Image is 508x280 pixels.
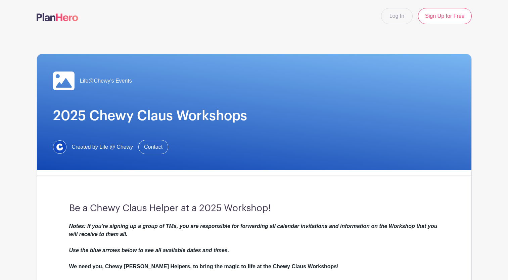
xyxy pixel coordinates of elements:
img: 1629734264472.jfif [53,140,66,154]
a: Sign Up for Free [418,8,471,24]
em: Notes: If you're signing up a group of TMs, you are responsible for forwarding all calendar invit... [69,223,437,253]
h3: Be a Chewy Claus Helper at a 2025 Workshop! [69,203,439,214]
img: logo-507f7623f17ff9eddc593b1ce0a138ce2505c220e1c5a4e2b4648c50719b7d32.svg [37,13,78,21]
a: Log In [381,8,413,24]
h1: 2025 Chewy Claus Workshops [53,108,455,124]
strong: We need you, Chewy [PERSON_NAME] Helpers, to bring the magic to life at the Chewy Claus Workshops! [69,264,339,269]
a: Contact [138,140,168,154]
span: Created by Life @ Chewy [72,143,133,151]
span: Life@Chewy's Events [80,77,132,85]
